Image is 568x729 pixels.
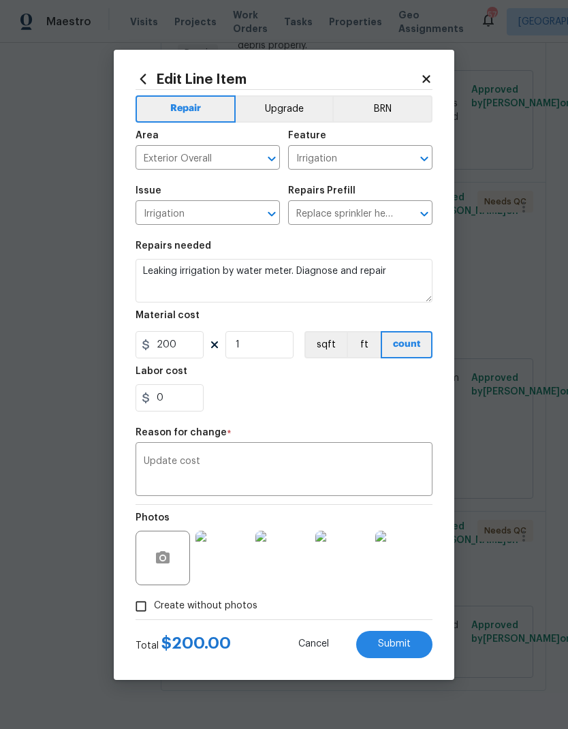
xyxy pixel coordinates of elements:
button: Open [415,149,434,168]
h5: Feature [288,131,326,140]
button: Cancel [277,631,351,658]
h5: Labor cost [136,367,187,376]
button: ft [347,331,381,358]
span: Cancel [298,639,329,649]
button: Submit [356,631,432,658]
button: Open [415,204,434,223]
button: count [381,331,432,358]
span: Submit [378,639,411,649]
button: Open [262,204,281,223]
button: Open [262,149,281,168]
h5: Repairs Prefill [288,186,356,196]
h5: Area [136,131,159,140]
h5: Material cost [136,311,200,320]
span: Create without photos [154,599,257,613]
h5: Issue [136,186,161,196]
h5: Reason for change [136,428,227,437]
span: $ 200.00 [161,635,231,651]
h2: Edit Line Item [136,72,420,87]
textarea: Update cost [144,456,424,485]
button: Repair [136,95,236,123]
h5: Repairs needed [136,241,211,251]
textarea: Leaking irrigation by water meter. Diagnose and repair [136,259,432,303]
button: sqft [304,331,347,358]
button: Upgrade [236,95,333,123]
button: BRN [332,95,432,123]
h5: Photos [136,513,170,523]
div: Total [136,636,231,653]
